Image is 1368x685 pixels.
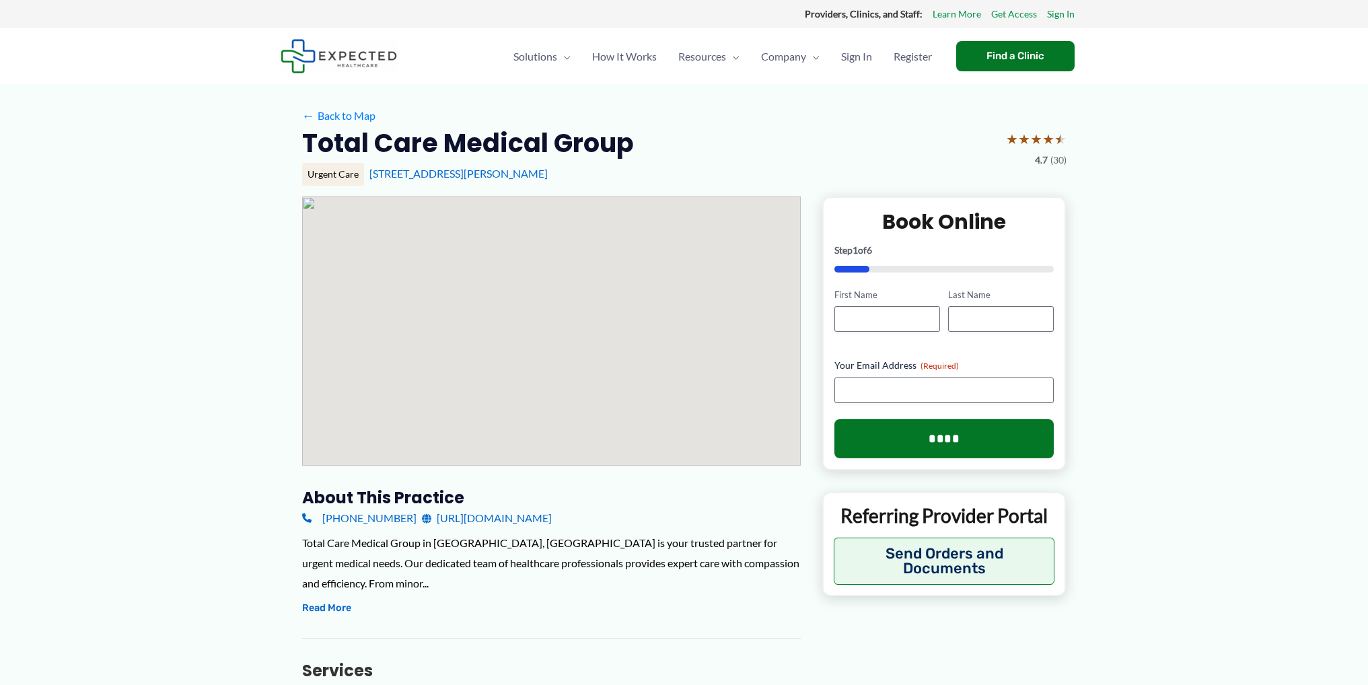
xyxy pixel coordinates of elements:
span: ★ [1042,127,1054,151]
button: Read More [302,600,351,616]
a: Find a Clinic [956,41,1075,71]
span: ★ [1006,127,1018,151]
span: ★ [1030,127,1042,151]
a: SolutionsMenu Toggle [503,33,581,80]
span: Menu Toggle [806,33,820,80]
label: Last Name [948,289,1054,301]
span: (30) [1050,151,1067,169]
p: Referring Provider Portal [834,503,1055,528]
h2: Total Care Medical Group [302,127,634,159]
a: CompanyMenu Toggle [750,33,830,80]
div: Urgent Care [302,163,364,186]
a: Sign In [830,33,883,80]
a: How It Works [581,33,668,80]
span: ★ [1018,127,1030,151]
span: Menu Toggle [557,33,571,80]
nav: Primary Site Navigation [503,33,943,80]
label: First Name [834,289,940,301]
a: ←Back to Map [302,106,375,126]
h2: Book Online [834,209,1054,235]
span: Solutions [513,33,557,80]
span: 6 [867,244,872,256]
h3: Services [302,660,801,681]
span: ★ [1054,127,1067,151]
span: ← [302,109,315,122]
div: Total Care Medical Group in [GEOGRAPHIC_DATA], [GEOGRAPHIC_DATA] is your trusted partner for urge... [302,533,801,593]
span: Menu Toggle [726,33,740,80]
a: ResourcesMenu Toggle [668,33,750,80]
a: Learn More [933,5,981,23]
span: Sign In [841,33,872,80]
a: Get Access [991,5,1037,23]
label: Your Email Address [834,359,1054,372]
button: Send Orders and Documents [834,538,1055,585]
a: [URL][DOMAIN_NAME] [422,508,552,528]
a: [PHONE_NUMBER] [302,508,417,528]
span: Resources [678,33,726,80]
a: [STREET_ADDRESS][PERSON_NAME] [369,167,548,180]
strong: Providers, Clinics, and Staff: [805,8,923,20]
h3: About this practice [302,487,801,508]
p: Step of [834,246,1054,255]
span: 4.7 [1035,151,1048,169]
span: How It Works [592,33,657,80]
img: Expected Healthcare Logo - side, dark font, small [281,39,397,73]
span: (Required) [921,361,959,371]
span: 1 [853,244,858,256]
a: Sign In [1047,5,1075,23]
span: Register [894,33,932,80]
span: Company [761,33,806,80]
a: Register [883,33,943,80]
